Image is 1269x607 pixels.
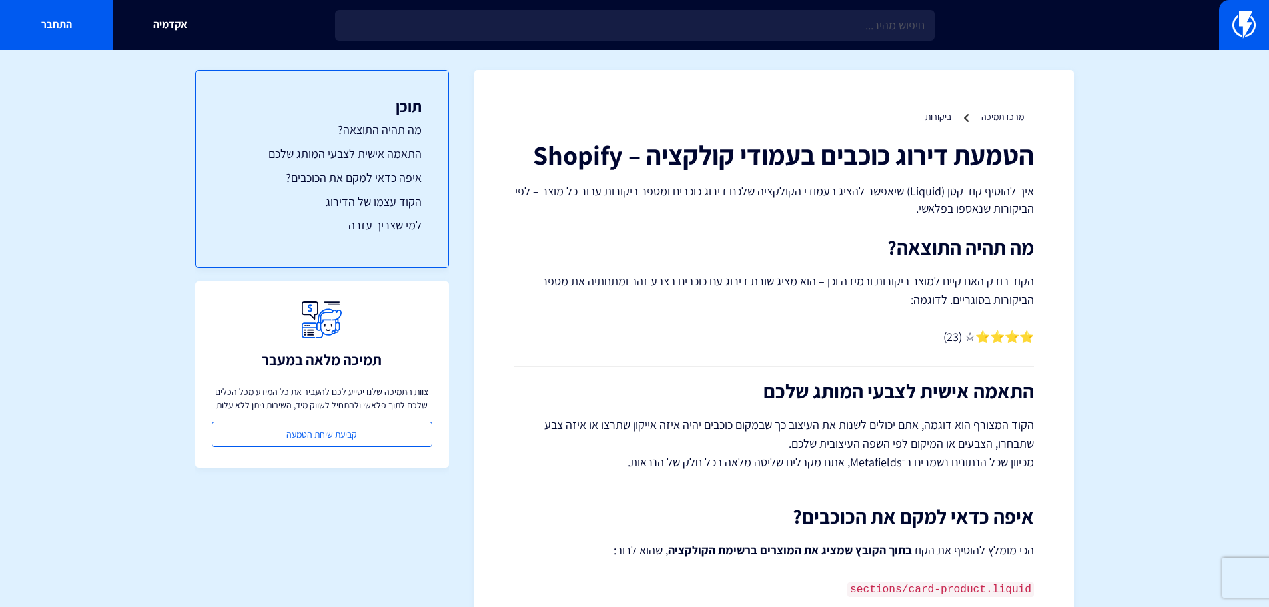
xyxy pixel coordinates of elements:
[222,193,422,211] a: הקוד עצמו של הדירוג
[212,422,432,447] a: קביעת שיחת הטמעה
[668,542,912,558] strong: בתוך הקובץ שמציג את המוצרים ברשימת הקולקציה
[514,272,1034,346] p: הקוד בודק האם קיים למוצר ביקורות ובמידה וכן – הוא מציג שורת דירוג עם כוכבים בצבע זהב ומתחתיה את מ...
[222,97,422,115] h3: תוכן
[925,111,951,123] a: ביקורות
[222,217,422,234] a: למי שצריך עזרה
[514,506,1034,528] h2: איפה כדאי למקם את הכוכבים?
[514,140,1034,169] h1: הטמעת דירוג כוכבים בעמודי קולקציה – Shopify
[514,183,1034,217] p: איך להוסיף קוד קטן (Liquid) שיאפשר להציג בעמודי הקולקציה שלכם דירוג כוכבים ומספר ביקורות עבור כל ...
[981,111,1024,123] a: מרכז תמיכה
[212,385,432,412] p: צוות התמיכה שלנו יסייע לכם להעביר את כל המידע מכל הכלים שלכם לתוך פלאשי ולהתחיל לשווק מיד, השירות...
[514,541,1034,560] p: הכי מומלץ להוסיף את הקוד , שהוא לרוב:
[514,416,1034,472] p: הקוד המצורף הוא דוגמה, אתם יכולים לשנות את העיצוב כך שבמקום כוכבים יהיה איזה אייקון שתרצו או איזה...
[847,582,1034,597] code: sections/card-product.liquid
[222,121,422,139] a: מה תהיה התוצאה?
[335,10,935,41] input: חיפוש מהיר...
[222,169,422,187] a: איפה כדאי למקם את הכוכבים?
[222,145,422,163] a: התאמה אישית לצבעי המותג שלכם
[514,380,1034,402] h2: התאמה אישית לצבעי המותג שלכם
[262,352,382,368] h3: תמיכה מלאה במעבר
[514,237,1034,259] h2: מה תהיה התוצאה?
